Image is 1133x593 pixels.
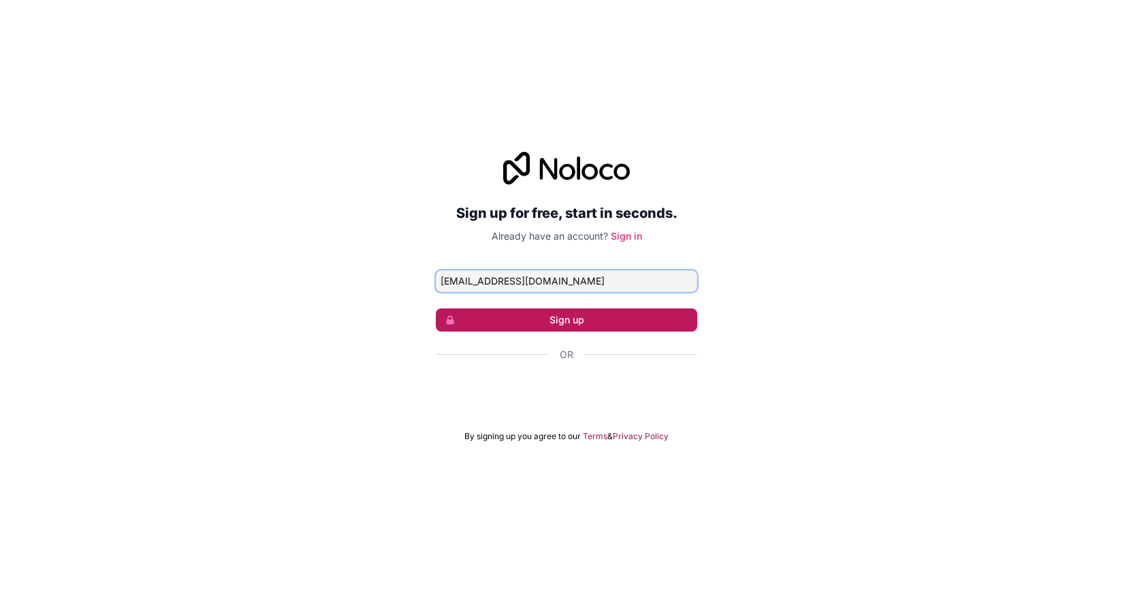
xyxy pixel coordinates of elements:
[560,348,573,362] span: Or
[436,270,697,292] input: Email address
[436,201,697,225] h2: Sign up for free, start in seconds.
[436,308,697,332] button: Sign up
[613,431,669,442] a: Privacy Policy
[607,431,613,442] span: &
[429,376,704,406] iframe: Knop Inloggen met Google
[464,431,581,442] span: By signing up you agree to our
[583,431,607,442] a: Terms
[492,230,608,242] span: Already have an account?
[611,230,642,242] a: Sign in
